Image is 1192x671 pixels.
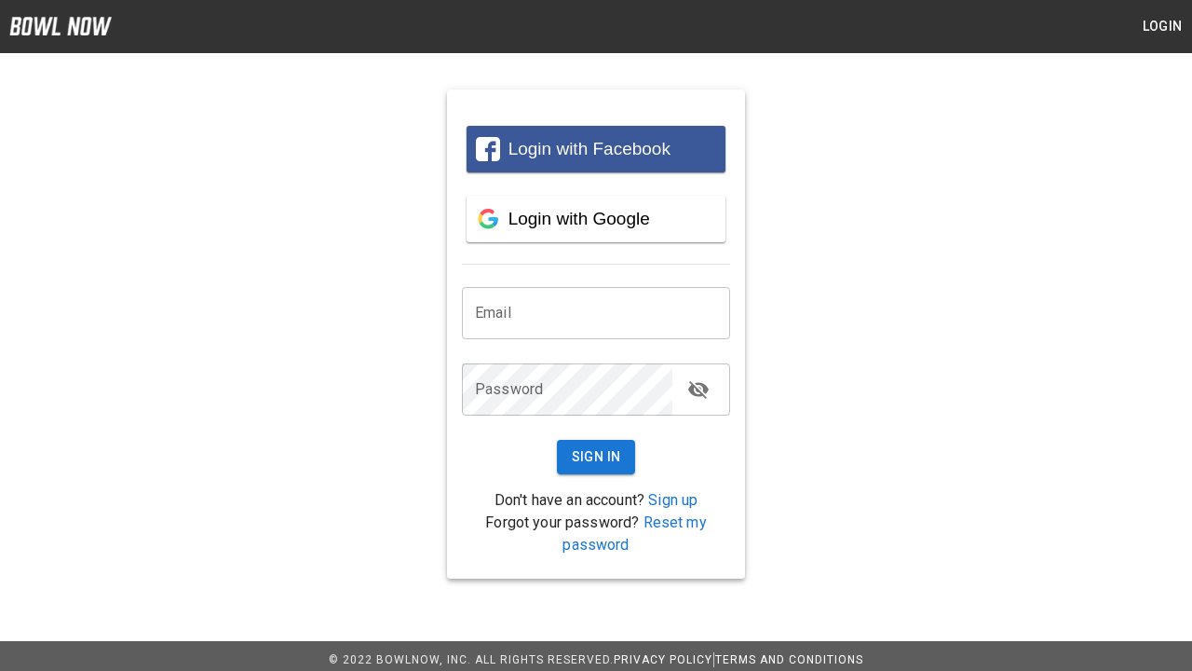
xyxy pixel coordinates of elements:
[467,126,725,172] button: Login with Facebook
[562,514,706,554] a: Reset my password
[462,512,730,556] p: Forgot your password?
[329,653,614,666] span: © 2022 BowlNow, Inc. All Rights Reserved.
[467,196,725,242] button: Login with Google
[462,489,730,512] p: Don't have an account?
[1132,9,1192,44] button: Login
[9,17,112,35] img: logo
[715,653,863,666] a: Terms and Conditions
[508,209,650,228] span: Login with Google
[614,653,712,666] a: Privacy Policy
[680,371,717,408] button: toggle password visibility
[508,139,670,158] span: Login with Facebook
[648,491,698,509] a: Sign up
[557,440,636,474] button: Sign In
